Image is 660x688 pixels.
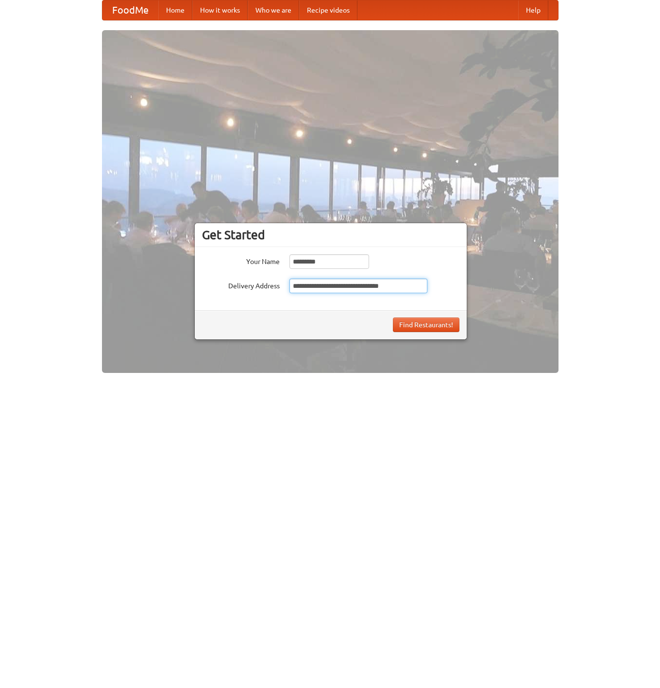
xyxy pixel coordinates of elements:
label: Your Name [202,254,280,266]
a: How it works [192,0,248,20]
a: Recipe videos [299,0,357,20]
a: FoodMe [102,0,158,20]
label: Delivery Address [202,279,280,291]
h3: Get Started [202,228,459,242]
a: Who we are [248,0,299,20]
a: Home [158,0,192,20]
a: Help [518,0,548,20]
button: Find Restaurants! [393,318,459,332]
